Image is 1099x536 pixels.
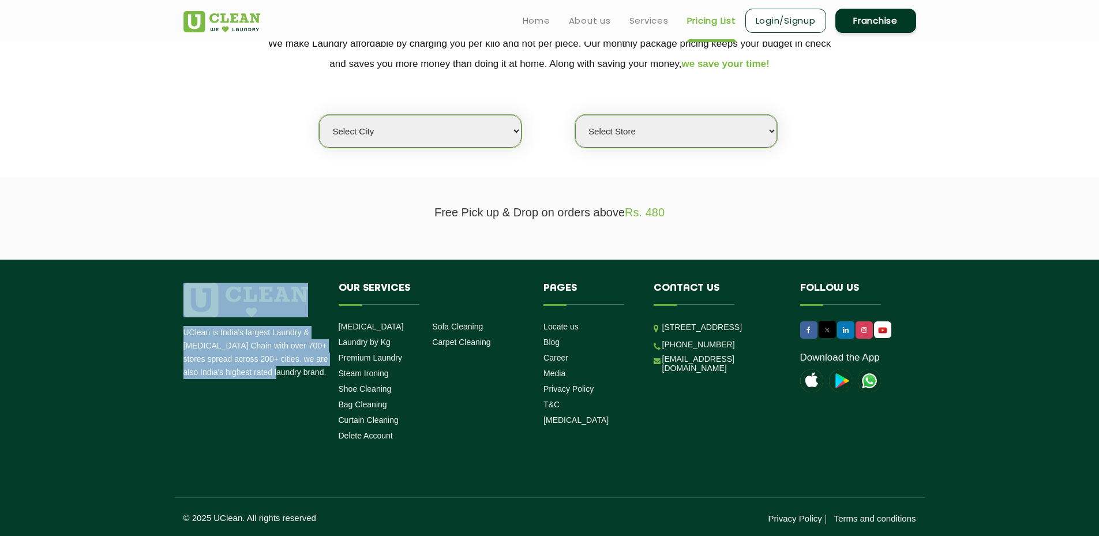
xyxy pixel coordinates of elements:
[339,353,403,362] a: Premium Laundry
[183,326,330,379] p: UClean is India's largest Laundry & [MEDICAL_DATA] Chain with over 700+ stores spread across 200+...
[543,369,565,378] a: Media
[654,283,783,305] h4: Contact us
[339,384,392,393] a: Shoe Cleaning
[543,338,560,347] a: Blog
[569,14,611,28] a: About us
[339,283,527,305] h4: Our Services
[625,206,665,219] span: Rs. 480
[745,9,826,33] a: Login/Signup
[662,340,735,349] a: [PHONE_NUMBER]
[682,58,770,69] span: we save your time!
[543,353,568,362] a: Career
[432,338,490,347] a: Carpet Cleaning
[183,283,308,317] img: logo.png
[339,369,389,378] a: Steam Ironing
[543,400,560,409] a: T&C
[339,431,393,440] a: Delete Account
[339,400,387,409] a: Bag Cleaning
[543,415,609,425] a: [MEDICAL_DATA]
[834,513,916,523] a: Terms and conditions
[183,33,916,74] p: We make Laundry affordable by charging you per kilo and not per piece. Our monthly package pricin...
[875,324,890,336] img: UClean Laundry and Dry Cleaning
[523,14,550,28] a: Home
[662,321,783,334] p: [STREET_ADDRESS]
[543,384,594,393] a: Privacy Policy
[432,322,483,331] a: Sofa Cleaning
[768,513,822,523] a: Privacy Policy
[800,352,880,363] a: Download the App
[339,415,399,425] a: Curtain Cleaning
[183,513,550,523] p: © 2025 UClean. All rights reserved
[339,322,404,331] a: [MEDICAL_DATA]
[800,369,823,392] img: apple-icon.png
[829,369,852,392] img: playstoreicon.png
[183,206,916,219] p: Free Pick up & Drop on orders above
[662,354,783,373] a: [EMAIL_ADDRESS][DOMAIN_NAME]
[183,11,260,32] img: UClean Laundry and Dry Cleaning
[629,14,669,28] a: Services
[339,338,391,347] a: Laundry by Kg
[858,369,881,392] img: UClean Laundry and Dry Cleaning
[543,283,636,305] h4: Pages
[800,283,902,305] h4: Follow us
[687,14,736,28] a: Pricing List
[835,9,916,33] a: Franchise
[543,322,579,331] a: Locate us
